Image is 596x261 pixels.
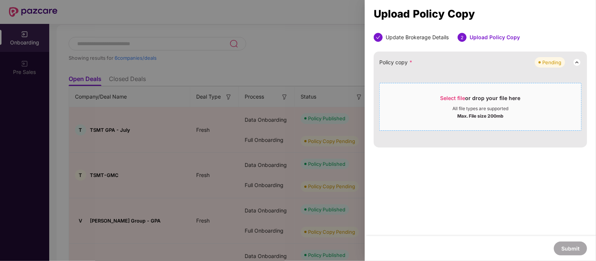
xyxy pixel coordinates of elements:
[573,58,581,67] img: svg+xml;base64,PHN2ZyB3aWR0aD0iMjQiIGhlaWdodD0iMjQiIHZpZXdCb3g9IjAgMCAyNCAyNCIgZmlsbD0ibm9uZSIgeG...
[542,59,561,66] div: Pending
[461,35,464,40] span: 2
[379,58,413,66] span: Policy copy
[457,112,504,119] div: Max. File size 200mb
[380,89,581,125] span: Select fileor drop your file hereAll file types are supportedMax. File size 200mb
[470,33,520,42] div: Upload Policy Copy
[440,95,465,101] span: Select file
[554,242,587,255] button: Submit
[440,94,521,106] div: or drop your file here
[386,33,449,42] div: Update Brokerage Details
[374,10,587,18] div: Upload Policy Copy
[376,35,380,40] span: check
[452,106,508,112] div: All file types are supported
